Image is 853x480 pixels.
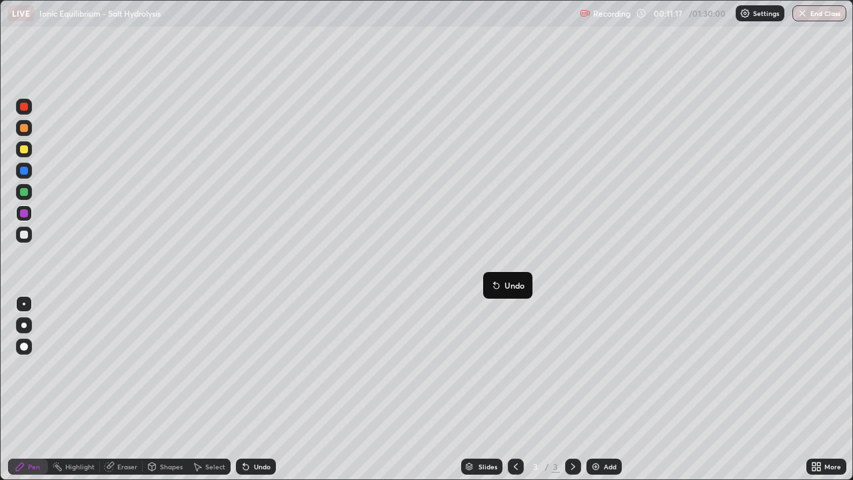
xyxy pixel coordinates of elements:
[160,463,183,470] div: Shapes
[545,463,549,471] div: /
[39,8,161,19] p: Ionic Equilibrium - Salt Hydrolysis
[753,10,779,17] p: Settings
[488,277,527,293] button: Undo
[824,463,841,470] div: More
[28,463,40,470] div: Pen
[590,461,601,472] img: add-slide-button
[205,463,225,470] div: Select
[478,463,497,470] div: Slides
[12,8,30,19] p: LIVE
[504,280,524,291] p: Undo
[593,9,630,19] p: Recording
[65,463,95,470] div: Highlight
[254,463,271,470] div: Undo
[797,8,808,19] img: end-class-cross
[552,461,560,473] div: 3
[740,8,750,19] img: class-settings-icons
[117,463,137,470] div: Eraser
[580,8,590,19] img: recording.375f2c34.svg
[604,463,616,470] div: Add
[529,463,542,471] div: 3
[792,5,846,21] button: End Class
